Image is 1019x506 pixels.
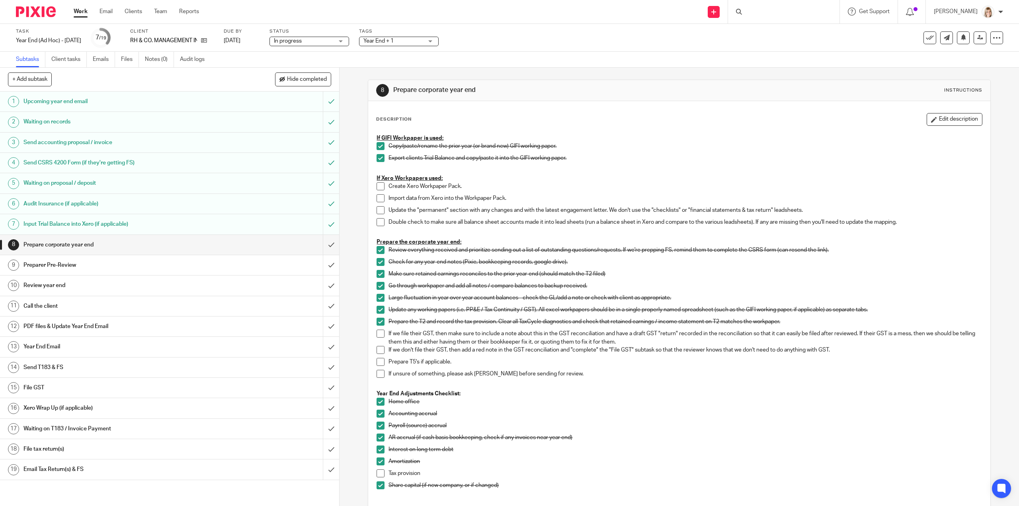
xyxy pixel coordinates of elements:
div: 17 [8,423,19,434]
div: 3 [8,137,19,148]
h1: Year End Email [23,341,218,353]
button: + Add subtask [8,72,52,86]
u: If Xero Workpapers used: [377,176,443,181]
p: Tax provision [388,469,982,477]
h1: Call the client [23,300,218,312]
div: 18 [8,443,19,455]
u: Prepare the corporate year end: [377,239,461,245]
a: Files [121,52,139,67]
p: Create Xero Workpaper Pack. [388,182,982,190]
p: Copy/paste/rename the prior year (or brand new) GIFI working paper. [388,142,982,150]
p: Double check to make sure all balance sheet accounts made it into lead sheets (run a balance shee... [388,218,982,226]
p: Import data from Xero into the Workpaper Pack. [388,194,982,202]
div: 16 [8,403,19,414]
p: Large fluctuation in year over year account balances - check the GL/add a note or check with clie... [388,294,982,302]
button: Hide completed [275,72,331,86]
span: In progress [274,38,302,44]
p: Check for any year-end notes (Pixie, bookkeeping records, google drive). [388,258,982,266]
p: Home office [388,398,982,406]
div: 8 [376,84,389,97]
div: 4 [8,157,19,168]
div: 9 [8,260,19,271]
h1: File GST [23,382,218,394]
div: 12 [8,321,19,332]
p: Prepare T5's if applicable. [388,358,982,366]
p: Update any working papers (i.e. PP&E / Tax Continuity / GST). All excel workpapers should be in a... [388,306,982,314]
div: 15 [8,382,19,393]
span: Year End + 1 [363,38,394,44]
p: RH & CO. MANAGEMENT INC. [130,37,197,45]
label: Client [130,28,214,35]
a: Reports [179,8,199,16]
h1: Upcoming year end email [23,96,218,107]
span: Hide completed [287,76,327,83]
h1: Preparer Pre-Review [23,259,218,271]
p: Share capital (if new company, or if changed) [388,481,982,489]
p: Make sure retained earnings reconciles to the prior year-end (should match the T2 filed) [388,270,982,278]
p: Description [376,116,412,123]
label: Due by [224,28,260,35]
p: Accounting accrual [388,410,982,418]
div: 19 [8,464,19,475]
h1: Waiting on T183 / Invoice Payment [23,423,218,435]
p: Export clients Trial Balance and copy/paste it into the GIFI working paper. [388,154,982,162]
div: 10 [8,280,19,291]
a: Subtasks [16,52,45,67]
button: Edit description [927,113,982,126]
a: Notes (0) [145,52,174,67]
div: 7 [96,33,106,42]
p: Review everything received and prioritize sending out a list of outstanding questions/requests. I... [388,246,982,254]
div: Year End (Ad Hoc) - [DATE] [16,37,81,45]
h1: Input Trial Balance into Xero (if applicable) [23,218,218,230]
a: Client tasks [51,52,87,67]
div: 5 [8,178,19,189]
p: AR accrual (if cash basis bookkeeping, check if any invoices near year end) [388,434,982,442]
p: Prepare the T2 and record the tax provision. Clear all TaxCycle diagnostics and check that retain... [388,318,982,326]
p: Update the "permanent" section with any changes and with the latest engagement letter. We don't u... [388,206,982,214]
div: 1 [8,96,19,107]
h1: Prepare corporate year end [393,86,696,94]
h1: File tax return(s) [23,443,218,455]
p: Interest on long term debt [388,445,982,453]
div: Year End (Ad Hoc) - July 2025 [16,37,81,45]
h1: PDF files & Update Year End Email [23,320,218,332]
span: [DATE] [224,38,240,43]
small: /19 [99,36,106,40]
h1: Send T183 & FS [23,361,218,373]
a: Emails [93,52,115,67]
h1: Review year end [23,279,218,291]
a: Email [100,8,113,16]
h1: Waiting on records [23,116,218,128]
p: If unsure of something, please ask [PERSON_NAME] before sending for review. [388,370,982,378]
div: 2 [8,117,19,128]
label: Tags [359,28,439,35]
img: Pixie [16,6,56,17]
p: Amortization [388,457,982,465]
p: Payroll (source) accrual [388,422,982,430]
h1: Xero Wrap Up (if applicable) [23,402,218,414]
a: Team [154,8,167,16]
img: Tayler%20Headshot%20Compressed%20Resized%202.jpg [982,6,994,18]
h1: Prepare corporate year end [23,239,218,251]
label: Status [269,28,349,35]
div: 7 [8,219,19,230]
h1: Audit Insurance (if applicable) [23,198,218,210]
label: Task [16,28,81,35]
u: If GIFI Workpaper is used: [377,135,443,141]
h1: Send CSRS 4200 Form (if they're getting FS) [23,157,218,169]
h1: Waiting on proposal / deposit [23,177,218,189]
p: If we file their GST, then make sure to include a note about this in the GST reconciliation and h... [388,330,982,346]
div: 8 [8,239,19,250]
p: Go through workpaper and add all notes / compare balances to backup received. [388,282,982,290]
a: Work [74,8,88,16]
p: [PERSON_NAME] [934,8,978,16]
span: Get Support [859,9,890,14]
a: Clients [125,8,142,16]
a: Audit logs [180,52,211,67]
div: 13 [8,341,19,352]
strong: Year End Adjustments Checklist: [377,391,461,397]
h1: Email Tax Return(s) & FS [23,463,218,475]
p: If we don't file their GST, then add a red note in the GST reconciliation and "complete" the "Fil... [388,346,982,354]
div: Instructions [944,87,982,94]
div: 14 [8,362,19,373]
